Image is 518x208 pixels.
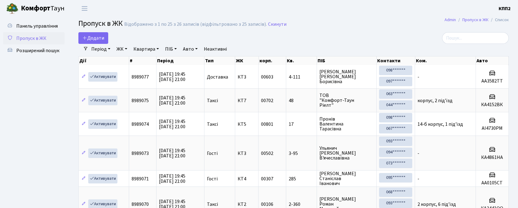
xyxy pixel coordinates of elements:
span: Доставка [207,75,228,79]
a: Період [89,44,113,54]
span: Пронів Валентина Тарасівна [319,117,374,131]
span: [PERSON_NAME] [PERSON_NAME] Борисівна [319,69,374,84]
th: ПІБ [317,56,377,65]
h5: КА4861НА [478,155,506,160]
span: КТ2 [238,202,256,207]
span: Пропуск в ЖК [78,18,123,29]
span: 17 [289,122,314,127]
a: Admin [445,17,456,23]
span: 3-95 [289,151,314,156]
span: [DATE] 19:45 [DATE] 21:00 [159,94,185,106]
th: Період [156,56,204,65]
a: КПП2 [499,5,511,12]
span: - [417,150,419,157]
span: Додати [82,35,104,41]
span: [DATE] 19:45 [DATE] 21:00 [159,147,185,159]
nav: breadcrumb [435,13,518,26]
span: Розширений пошук [16,47,59,54]
h5: AA0105CT [478,180,506,186]
span: Ульянич [PERSON_NAME] В'ячеславівна [319,146,374,160]
span: 00603 [261,74,273,80]
th: Авто [476,56,509,65]
span: 00307 [261,175,273,182]
a: Розширений пошук [3,44,65,57]
a: Скинути [268,21,287,27]
span: 00106 [261,201,273,208]
a: Неактивні [201,44,229,54]
span: 8989075 [132,97,149,104]
span: Гості [207,151,218,156]
a: Авто [180,44,200,54]
b: Комфорт [21,3,50,13]
span: Таксі [207,98,218,103]
span: Таун [21,3,65,14]
a: Активувати [88,119,117,129]
span: Гості [207,176,218,181]
span: КТ3 [238,151,256,156]
span: ТОВ "Комфорт-Таун Ріелт" [319,93,374,108]
span: 285 [289,176,314,181]
span: 2 корпус, 6 під'їзд [417,201,456,208]
div: Відображено з 1 по 25 з 26 записів (відфільтровано з 25 записів). [124,21,267,27]
span: 48 [289,98,314,103]
span: Таксі [207,122,218,127]
th: Дії [79,56,129,65]
span: Пропуск в ЖК [16,35,46,42]
span: 00502 [261,150,273,157]
th: корп. [259,56,287,65]
span: 8989070 [132,201,149,208]
a: ПІБ [163,44,179,54]
span: [DATE] 19:45 [DATE] 21:00 [159,118,185,130]
th: Ком. [415,56,476,65]
span: КТ7 [238,98,256,103]
span: - [417,74,419,80]
button: Переключити навігацію [77,3,92,13]
span: КТ4 [238,176,256,181]
a: Активувати [88,148,117,158]
span: - [417,175,419,182]
a: Додати [78,32,108,44]
th: Контакти [377,56,415,65]
th: ЖК [235,56,259,65]
li: Список [488,17,509,23]
span: КТ3 [238,75,256,79]
span: 2-360 [289,202,314,207]
span: Таксі [207,202,218,207]
span: 4-111 [289,75,314,79]
span: Панель управління [16,23,58,29]
th: # [129,56,156,65]
span: [DATE] 19:45 [DATE] 21:00 [159,173,185,185]
span: 8989071 [132,175,149,182]
span: КТ5 [238,122,256,127]
h5: КА4152ВК [478,102,506,108]
a: Квартира [131,44,161,54]
span: 00801 [261,121,273,128]
span: 8989073 [132,150,149,157]
span: 00702 [261,97,273,104]
span: 8989077 [132,74,149,80]
img: logo.png [6,2,18,15]
a: Пропуск в ЖК [3,32,65,44]
a: ЖК [114,44,130,54]
input: Пошук... [442,32,509,44]
a: Активувати [88,96,117,105]
th: Тип [204,56,235,65]
a: Активувати [88,174,117,183]
span: [DATE] 19:45 [DATE] 21:00 [159,71,185,83]
span: 14-б корпус, 1 під'їзд [417,121,463,128]
span: 8989074 [132,121,149,128]
span: корпус, 2 під'їзд [417,97,453,104]
th: Кв. [286,56,317,65]
a: Активувати [88,72,117,82]
a: Пропуск в ЖК [462,17,488,23]
h5: АІ4730РМ [478,125,506,131]
a: Панель управління [3,20,65,32]
h5: АА3582ТТ [478,78,506,84]
span: [PERSON_NAME] Станіслав Іванович [319,171,374,186]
